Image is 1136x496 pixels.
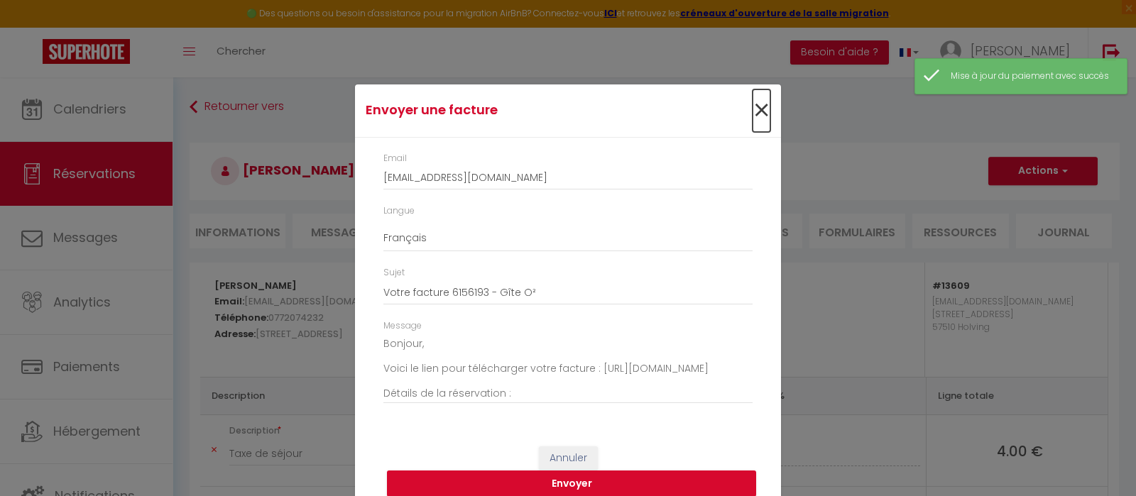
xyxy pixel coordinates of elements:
[366,100,629,120] h4: Envoyer une facture
[383,319,422,333] label: Message
[951,70,1113,83] div: Mise à jour du paiement avec succès
[383,152,407,165] label: Email
[11,6,54,48] button: Ouvrir le widget de chat LiveChat
[753,96,770,126] button: Close
[539,446,598,470] button: Annuler
[753,89,770,132] span: ×
[383,204,415,218] label: Langue
[383,266,405,280] label: Sujet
